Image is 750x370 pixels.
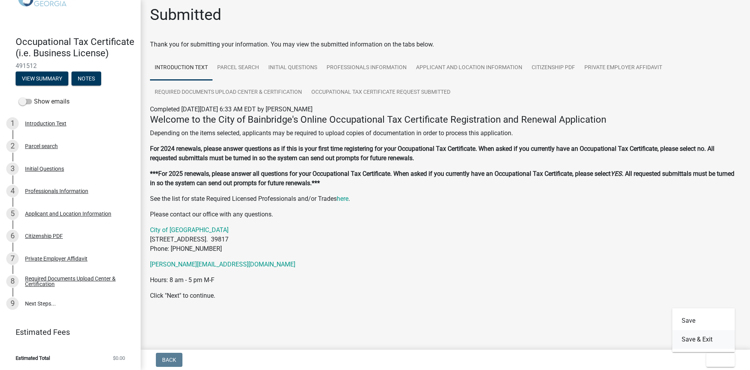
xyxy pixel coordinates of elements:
button: View Summary [16,71,68,86]
label: Show emails [19,97,70,106]
p: [STREET_ADDRESS]. 39817 Phone: [PHONE_NUMBER] [150,225,741,254]
a: Estimated Fees [6,324,128,340]
wm-modal-confirm: Notes [71,76,101,82]
div: 7 [6,252,19,265]
div: 8 [6,275,19,288]
strong: YES [611,170,622,177]
a: Private Employer Affidavit [580,55,667,80]
span: Estimated Total [16,356,50,361]
button: Exit [706,353,735,367]
h4: Occupational Tax Certificate (i.e. Business License) [16,36,134,59]
span: 491512 [16,62,125,70]
div: 1 [6,117,19,130]
p: Please contact our office with any questions. [150,210,741,219]
div: Citizenship PDF [25,233,63,239]
a: City of [GEOGRAPHIC_DATA] [150,226,229,234]
h4: Welcome to the City of Bainbridge's Online Occupational Tax Certificate Registration and Renewal ... [150,114,741,125]
strong: ***For 2025 renewals, please answer all questions for your Occupational Tax Certificate. When ask... [150,170,611,177]
strong: For 2024 renewals, please answer questions as if this is your first time registering for your Occ... [150,145,714,162]
a: Applicant and Location Information [411,55,527,80]
h1: Submitted [150,5,221,24]
div: Parcel search [25,143,58,149]
span: Exit [712,357,724,363]
p: Hours: 8 am - 5 pm M-F [150,275,741,285]
strong: . All requested submittals must be turned in so the system can send out prompts for future renewa... [150,170,734,187]
button: Back [156,353,182,367]
button: Notes [71,71,101,86]
div: Introduction Text [25,121,66,126]
span: $0.00 [113,356,125,361]
a: Required Documents Upload Center & Certification [150,80,307,105]
div: 9 [6,297,19,310]
a: Professionals Information [322,55,411,80]
div: 2 [6,140,19,152]
div: Initial Questions [25,166,64,172]
div: 6 [6,230,19,242]
a: Introduction Text [150,55,212,80]
p: Click "Next" to continue. [150,291,741,300]
div: 5 [6,207,19,220]
a: here [337,195,348,202]
span: Back [162,357,176,363]
div: Professionals Information [25,188,88,194]
wm-modal-confirm: Summary [16,76,68,82]
p: See the list for state Required Licensed Professionals and/or Trades . [150,194,741,204]
div: Exit [672,308,735,352]
div: 3 [6,163,19,175]
div: 4 [6,185,19,197]
a: Citizenship PDF [527,55,580,80]
div: Private Employer Affidavit [25,256,87,261]
button: Save [672,311,735,330]
button: Save & Exit [672,330,735,349]
a: Parcel search [212,55,264,80]
p: Depending on the items selected, applicants may be required to upload copies of documentation in ... [150,129,741,138]
a: Occupational Tax Certificate Request Submitted [307,80,455,105]
div: Applicant and Location Information [25,211,111,216]
div: Thank you for submitting your information. You may view the submitted information on the tabs below. [150,40,741,49]
a: Initial Questions [264,55,322,80]
a: [PERSON_NAME][EMAIL_ADDRESS][DOMAIN_NAME] [150,261,295,268]
span: Completed [DATE][DATE] 6:33 AM EDT by [PERSON_NAME] [150,105,312,113]
div: Required Documents Upload Center & Certification [25,276,128,287]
